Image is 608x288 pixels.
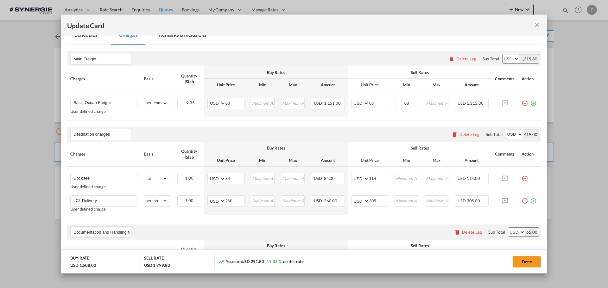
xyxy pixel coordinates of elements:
div: 65.00 [525,228,539,236]
div: User defined charge [70,207,137,211]
input: Leg Name [73,227,131,237]
button: Delete Leg [454,230,482,235]
div: BUY RATE [70,255,89,262]
div: Charges [70,76,137,82]
div: 419.00 [522,130,539,139]
th: Action [518,240,541,264]
th: Unit Price [204,154,248,167]
th: Unit Price [348,79,391,91]
div: User defined charge [70,184,137,189]
input: Charge Name [73,196,137,205]
div: Sub Total [486,132,502,137]
div: You earn on this rate [218,259,304,265]
div: Update Card [67,21,533,29]
div: Buy Rates [207,145,345,151]
md-dialog: Update CardPort of ... [61,15,547,274]
div: Sell Rates [351,70,489,75]
span: 19.35 [184,100,195,105]
th: Min [391,154,421,167]
div: Sub Total [483,56,499,62]
input: Charge Name [73,98,137,107]
input: Maximum Amount [425,173,448,183]
input: Maximum Amount [282,98,304,107]
input: Maximum Amount [425,196,448,205]
input: Minimum Amount [251,196,274,205]
div: Charges [70,249,137,255]
div: Sub Total [488,229,505,235]
input: 114 [369,173,388,183]
input: Maximum Amount [282,173,304,183]
input: Maximum Amount [425,98,448,107]
span: USD [314,176,323,181]
div: Delete Leg [462,230,482,235]
th: Max [278,154,308,167]
input: Minimum Amount [395,98,418,107]
th: Max [278,79,308,91]
input: 84 [225,173,244,183]
md-icon: icon-plus-circle-outline green-400-fg [530,195,536,202]
span: 1,315.80 [467,101,484,106]
div: Basis [144,249,171,255]
button: Delete Leg [452,132,479,137]
span: USD [458,176,466,181]
th: Comments [492,66,518,91]
input: Minimum Amount [251,98,274,107]
md-icon: icon-plus-circle-outline green-400-fg [530,98,536,104]
th: Action [518,142,541,167]
button: Delete Leg [448,56,476,61]
span: 1,161.00 [324,101,341,106]
span: 1.00 [185,175,193,181]
input: Minimum Amount [251,173,274,183]
span: USD [458,101,466,106]
th: Action [518,66,541,91]
md-pagination-wrapper: Use the left and right arrow keys to navigate between tabs [67,27,220,45]
th: Unit Price [204,79,248,91]
input: 260 [225,196,244,205]
input: Leg Name [73,130,131,139]
md-input-container: Dock fee [71,173,137,183]
input: 60 [225,98,244,107]
div: Delete Leg [456,56,476,61]
input: Charge Name [73,173,137,183]
th: Min [391,79,421,91]
input: Minimum Amount [395,196,418,205]
md-tab-item: Schedules [67,27,105,45]
div: Buy Rates [207,243,345,248]
th: Comments [492,142,518,167]
md-icon: icon-close fg-AAA8AD m-0 pointer [533,21,541,29]
div: Sell Rates [351,145,489,151]
input: 68 [369,98,388,107]
th: Amount [452,79,492,91]
span: USD [458,198,466,203]
div: Quantity | Slab [177,73,201,84]
th: Amount [452,154,492,167]
md-tab-item: Remarks & Inclusions [151,27,214,45]
input: 305 [369,196,388,205]
th: Max [421,79,452,91]
div: Basis [144,76,171,82]
div: Sell Rates [351,243,489,248]
input: Leg Name [73,54,131,64]
span: 84.00 [324,176,335,181]
th: Comments [492,240,518,264]
th: Unit Price [348,154,391,167]
th: Amount [308,79,348,91]
th: Min [248,154,278,167]
div: SELL RATE [144,255,164,262]
span: 260.00 [324,198,337,203]
div: USD 1,508.00 [70,262,96,268]
div: Basis [144,151,171,157]
span: 305.00 [467,198,480,203]
div: Delete Leg [459,132,479,137]
md-input-container: Basic Ocean Freight [71,98,137,107]
th: Amount [308,154,348,167]
md-icon: icon-delete [454,229,460,235]
span: 114.00 [467,176,480,181]
span: USD [314,198,323,203]
md-icon: icon-trending-up [218,259,224,265]
md-input-container: LCL Delivery [71,196,137,205]
md-icon: icon-minus-circle-outline red-400-fg pt-7 [522,173,528,179]
select: per_cbm [144,98,168,108]
th: Max [421,154,452,167]
div: Buy Rates [207,70,345,75]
